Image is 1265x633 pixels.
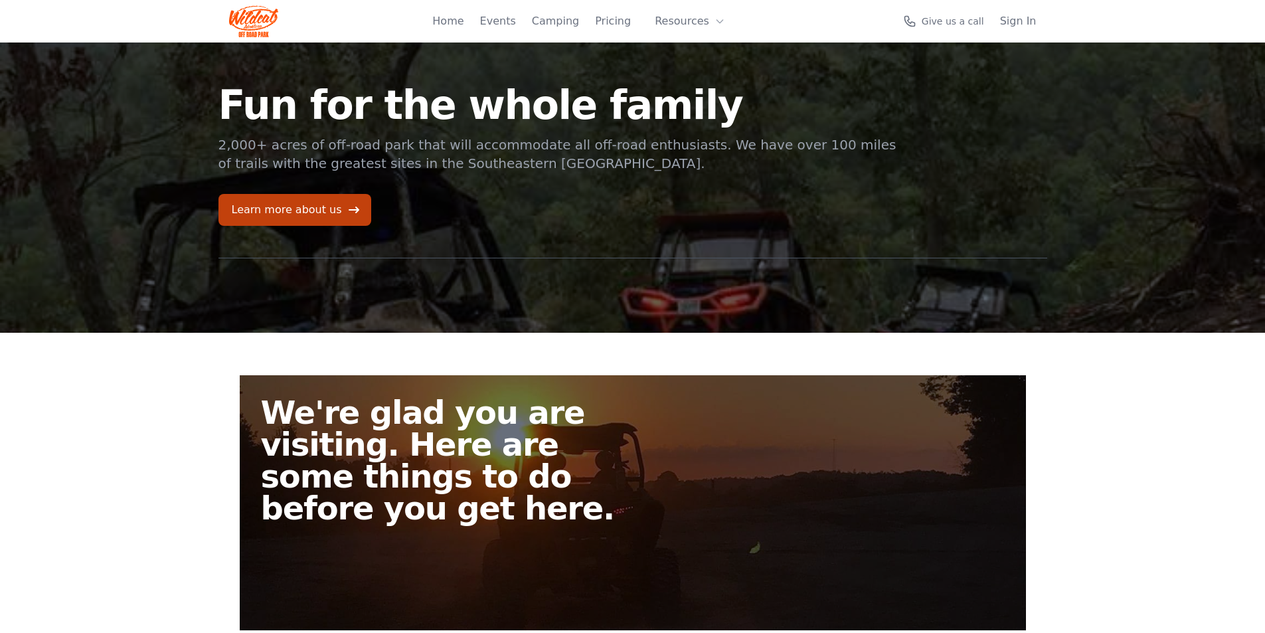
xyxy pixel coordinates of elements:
[532,13,579,29] a: Camping
[1000,13,1037,29] a: Sign In
[647,8,733,35] button: Resources
[903,15,984,28] a: Give us a call
[218,136,898,173] p: 2,000+ acres of off-road park that will accommodate all off-road enthusiasts. We have over 100 mi...
[218,85,898,125] h1: Fun for the whole family
[240,375,1026,630] a: We're glad you are visiting. Here are some things to do before you get here.
[432,13,464,29] a: Home
[922,15,984,28] span: Give us a call
[595,13,631,29] a: Pricing
[218,194,371,226] a: Learn more about us
[229,5,279,37] img: Wildcat Logo
[261,397,643,524] h2: We're glad you are visiting. Here are some things to do before you get here.
[480,13,516,29] a: Events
